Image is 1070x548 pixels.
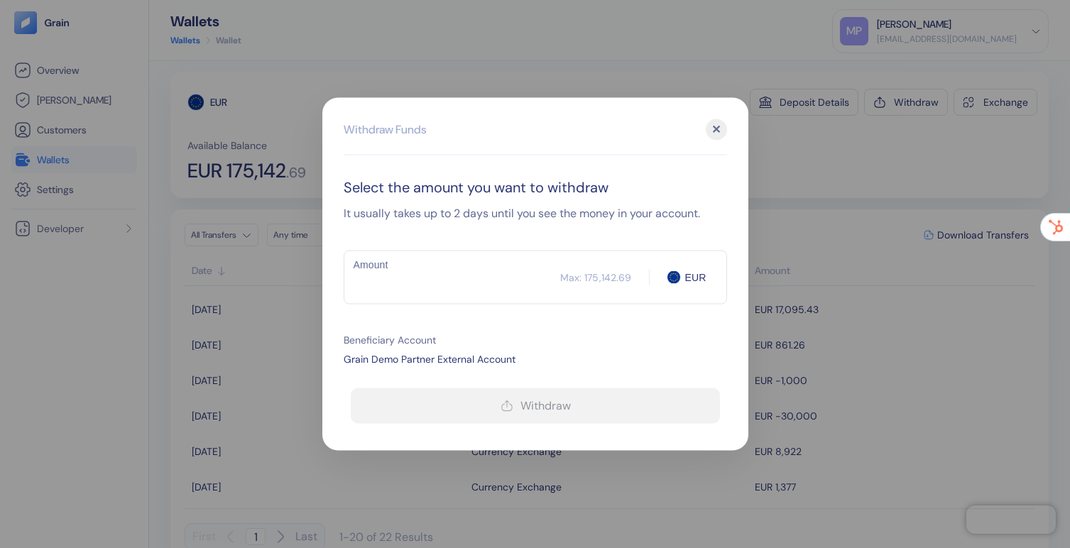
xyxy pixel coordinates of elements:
div: Withdraw Funds [344,121,426,138]
iframe: Chatra live chat [966,505,1056,534]
div: ✕ [706,119,727,141]
div: Beneficiary Account [344,333,727,348]
div: Select the amount you want to withdraw [344,177,727,198]
div: It usually takes up to 2 days until you see the money in your account. [344,205,727,222]
div: Grain Demo Partner External Account [344,352,727,367]
div: Max: 175,142.69 [560,270,632,284]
